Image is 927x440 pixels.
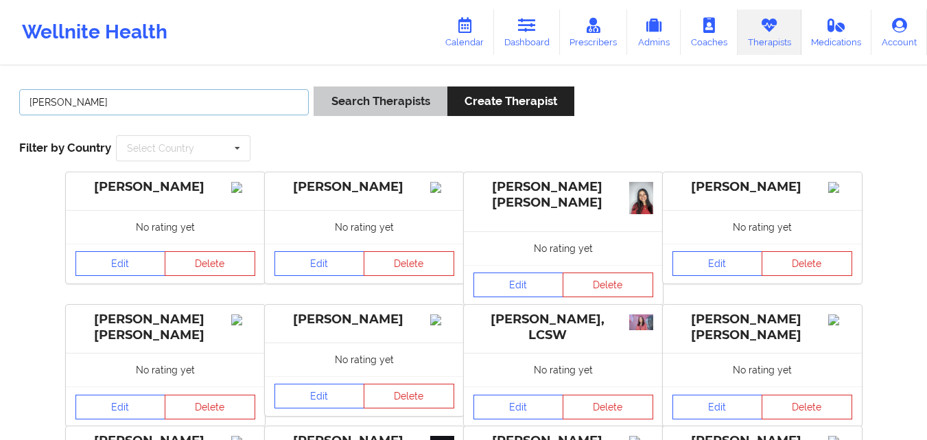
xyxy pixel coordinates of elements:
a: Edit [75,395,166,419]
button: Delete [563,273,653,297]
input: Search Keywords [19,89,309,115]
button: Delete [762,251,852,276]
a: Medications [801,10,872,55]
a: Edit [75,251,166,276]
a: Account [871,10,927,55]
a: Edit [672,395,763,419]
img: Image%2Fplaceholer-image.png [231,182,255,193]
div: No rating yet [663,353,862,386]
a: Coaches [681,10,738,55]
a: Edit [672,251,763,276]
button: Delete [165,395,255,419]
a: Admins [627,10,681,55]
div: [PERSON_NAME] [672,179,852,195]
button: Delete [762,395,852,419]
a: Therapists [738,10,801,55]
button: Search Therapists [314,86,447,116]
div: No rating yet [66,353,265,386]
button: Delete [165,251,255,276]
div: No rating yet [663,210,862,244]
button: Create Therapist [447,86,574,116]
img: Image%2Fplaceholer-image.png [430,182,454,193]
img: Image%2Fplaceholer-image.png [430,314,454,325]
button: Delete [563,395,653,419]
div: [PERSON_NAME], LCSW [473,312,653,343]
span: Filter by Country [19,141,111,154]
a: Edit [274,251,365,276]
div: [PERSON_NAME] [274,179,454,195]
div: No rating yet [464,353,663,386]
button: Delete [364,384,454,408]
img: Image%2Fplaceholer-image.png [231,314,255,325]
div: [PERSON_NAME] [274,312,454,327]
button: Delete [364,251,454,276]
div: No rating yet [464,231,663,265]
a: Calendar [435,10,494,55]
a: Edit [473,395,564,419]
a: Prescribers [560,10,628,55]
div: [PERSON_NAME] [PERSON_NAME] [473,179,653,211]
img: a37cdbee-4420-4eac-8bbe-3ac1ab7320a4_CarlyDunn2.JPG [629,314,653,330]
div: No rating yet [265,210,464,244]
a: Edit [473,273,564,297]
img: Image%2Fplaceholer-image.png [828,182,852,193]
div: Select Country [127,143,194,153]
div: No rating yet [265,343,464,376]
img: Image%2Fplaceholer-image.png [828,314,852,325]
a: Dashboard [494,10,560,55]
div: [PERSON_NAME] [PERSON_NAME] [75,312,255,343]
a: Edit [274,384,365,408]
img: 78d184fb-c5fe-4392-a05d-203689400d80_bf309b4c-38b3-475b-a2d8-9582fba8e2a0IMG_4077.jpeg [629,182,653,214]
div: [PERSON_NAME] [75,179,255,195]
div: No rating yet [66,210,265,244]
div: [PERSON_NAME] [PERSON_NAME] [672,312,852,343]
